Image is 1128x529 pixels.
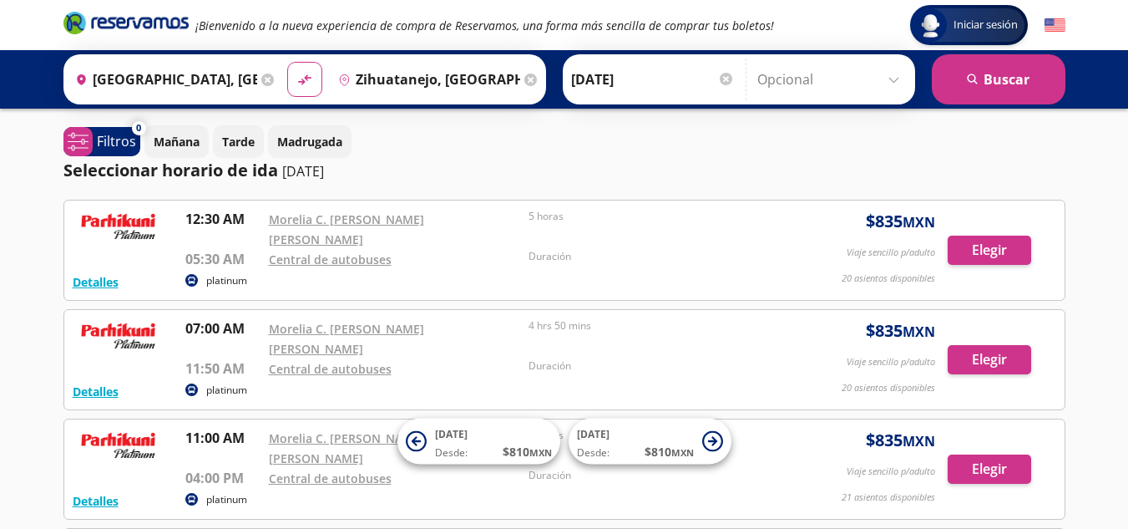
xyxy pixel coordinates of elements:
input: Buscar Destino [331,58,520,100]
p: Filtros [97,131,136,151]
p: 04:00 PM [185,468,261,488]
span: $ 835 [866,428,935,453]
span: Desde: [577,445,610,460]
a: Morelia C. [PERSON_NAME] [PERSON_NAME] [269,321,424,357]
p: 05:30 AM [185,249,261,269]
input: Elegir Fecha [571,58,735,100]
span: $ 810 [503,443,552,460]
a: Central de autobuses [269,252,392,267]
span: Iniciar sesión [947,17,1024,33]
a: Central de autobuses [269,471,392,486]
p: Duración [529,468,781,483]
button: Madrugada [268,125,352,158]
input: Opcional [757,58,907,100]
p: Viaje sencillo p/adulto [847,355,935,369]
small: MXN [529,446,552,459]
input: Buscar Origen [68,58,257,100]
img: RESERVAMOS [73,318,164,352]
p: 5 horas [529,209,781,224]
p: platinum [206,383,247,398]
a: Morelia C. [PERSON_NAME] [PERSON_NAME] [269,430,424,466]
p: Tarde [222,133,255,150]
p: Duración [529,359,781,374]
p: 11:00 AM [185,428,261,448]
button: Detalles [73,383,119,400]
p: [DATE] [282,161,324,181]
button: English [1045,15,1065,36]
a: Brand Logo [63,10,189,40]
p: 20 asientos disponibles [842,272,935,286]
small: MXN [671,446,694,459]
button: Elegir [948,345,1031,374]
button: Elegir [948,236,1031,265]
p: Madrugada [277,133,342,150]
a: Morelia C. [PERSON_NAME] [PERSON_NAME] [269,211,424,247]
p: platinum [206,273,247,288]
p: 20 asientos disponibles [842,381,935,395]
p: Duración [529,249,781,264]
p: Mañana [154,133,200,150]
button: Elegir [948,455,1031,484]
span: [DATE] [577,427,610,441]
p: 11:50 AM [185,359,261,379]
small: MXN [903,432,935,450]
span: [DATE] [435,427,468,441]
button: [DATE]Desde:$810MXN [569,419,731,465]
p: 07:00 AM [185,318,261,338]
button: Mañana [144,125,209,158]
button: Detalles [73,492,119,510]
p: 12:30 AM [185,209,261,229]
em: ¡Bienvenido a la nueva experiencia de compra de Reservamos, una forma más sencilla de comprar tus... [195,18,774,33]
small: MXN [903,323,935,341]
small: MXN [903,213,935,231]
p: 4 hrs 50 mins [529,318,781,333]
button: 0Filtros [63,127,140,156]
p: Viaje sencillo p/adulto [847,465,935,479]
span: Desde: [435,445,468,460]
span: $ 835 [866,209,935,234]
img: RESERVAMOS [73,209,164,242]
button: [DATE]Desde:$810MXN [397,419,560,465]
button: Detalles [73,273,119,291]
span: $ 810 [645,443,694,460]
img: RESERVAMOS [73,428,164,461]
i: Brand Logo [63,10,189,35]
p: 21 asientos disponibles [842,491,935,505]
p: Seleccionar horario de ida [63,158,278,183]
button: Buscar [932,54,1065,104]
span: 0 [136,121,141,135]
p: Viaje sencillo p/adulto [847,246,935,260]
a: Central de autobuses [269,361,392,377]
span: $ 835 [866,318,935,343]
button: Tarde [213,125,264,158]
p: platinum [206,492,247,507]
